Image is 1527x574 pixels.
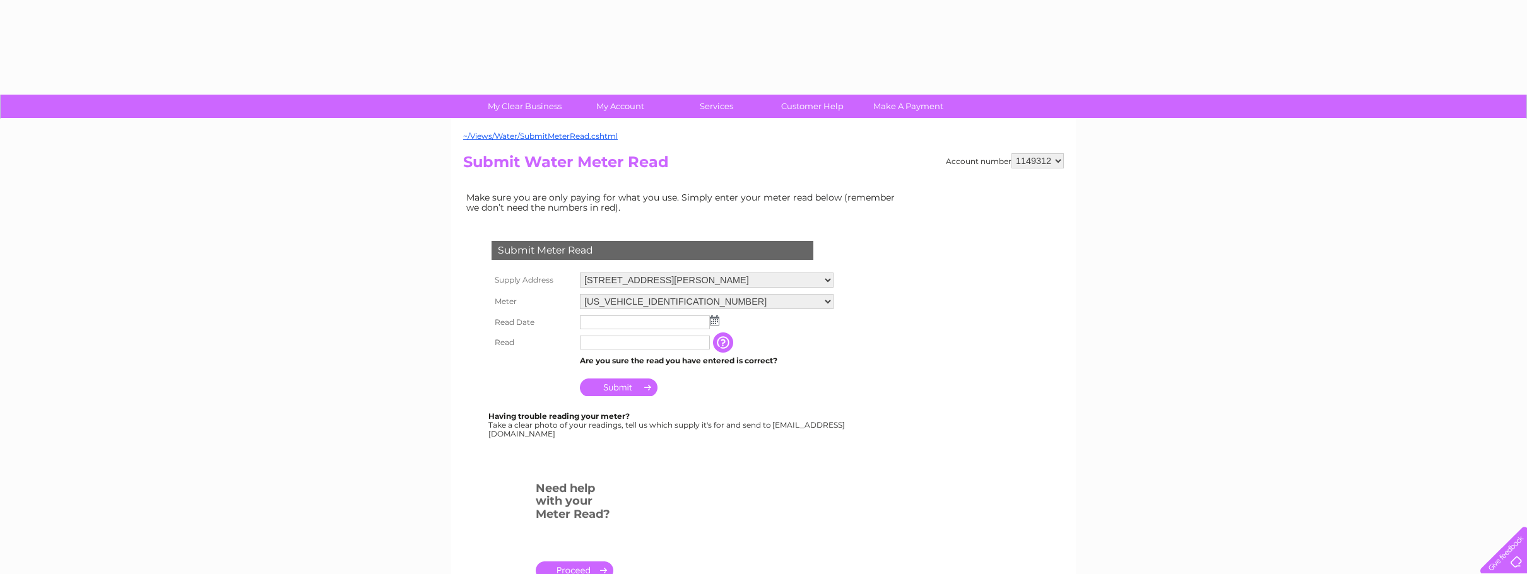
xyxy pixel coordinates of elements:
[492,241,813,260] div: Submit Meter Read
[463,131,618,141] a: ~/Views/Water/SubmitMeterRead.cshtml
[577,353,837,369] td: Are you sure the read you have entered is correct?
[473,95,577,118] a: My Clear Business
[463,153,1064,177] h2: Submit Water Meter Read
[488,411,630,421] b: Having trouble reading your meter?
[856,95,960,118] a: Make A Payment
[536,479,613,527] h3: Need help with your Meter Read?
[488,291,577,312] th: Meter
[760,95,864,118] a: Customer Help
[946,153,1064,168] div: Account number
[664,95,769,118] a: Services
[710,315,719,325] img: ...
[463,189,905,216] td: Make sure you are only paying for what you use. Simply enter your meter read below (remember we d...
[580,378,657,396] input: Submit
[488,332,577,353] th: Read
[488,412,847,438] div: Take a clear photo of your readings, tell us which supply it's for and send to [EMAIL_ADDRESS][DO...
[713,332,736,353] input: Information
[569,95,673,118] a: My Account
[488,312,577,332] th: Read Date
[488,269,577,291] th: Supply Address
